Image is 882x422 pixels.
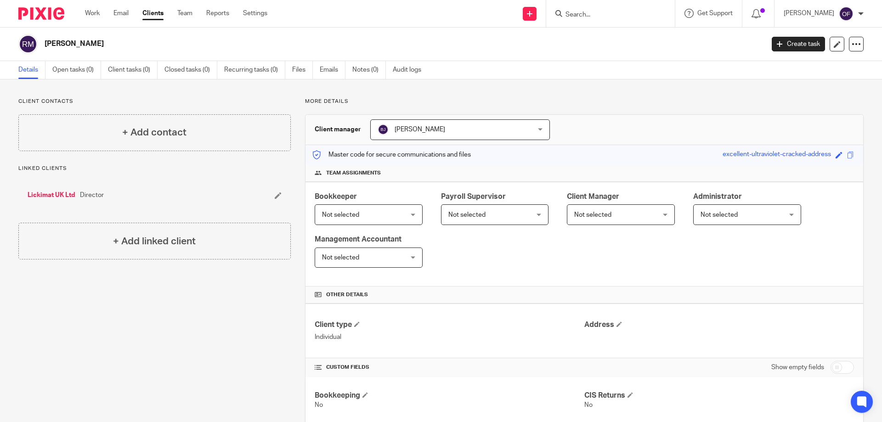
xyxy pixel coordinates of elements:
h4: Address [584,320,854,330]
div: excellent-ultraviolet-cracked-address [723,150,831,160]
a: Lickimat UK Ltd [28,191,75,200]
span: Get Support [697,10,733,17]
img: svg%3E [378,124,389,135]
input: Search [565,11,647,19]
h4: Bookkeeping [315,391,584,400]
h4: + Add contact [122,125,187,140]
a: Emails [320,61,345,79]
span: Payroll Supervisor [441,193,506,200]
p: Individual [315,332,584,342]
a: Audit logs [393,61,428,79]
span: Bookkeeper [315,193,357,200]
span: Not selected [574,212,611,218]
span: Director [80,191,104,200]
span: Not selected [322,212,359,218]
a: Reports [206,9,229,18]
h4: CUSTOM FIELDS [315,364,584,371]
span: Not selected [701,212,738,218]
h2: [PERSON_NAME] [45,39,615,49]
h4: + Add linked client [113,234,196,248]
span: Administrator [693,193,742,200]
span: Not selected [448,212,486,218]
p: More details [305,98,864,105]
a: Clients [142,9,164,18]
a: Closed tasks (0) [164,61,217,79]
h3: Client manager [315,125,361,134]
a: Client tasks (0) [108,61,158,79]
label: Show empty fields [771,363,824,372]
a: Files [292,61,313,79]
span: Other details [326,291,368,298]
span: Team assignments [326,169,381,177]
p: [PERSON_NAME] [784,9,834,18]
span: No [315,402,323,408]
a: Team [177,9,192,18]
span: Not selected [322,254,359,261]
h4: Client type [315,320,584,330]
span: [PERSON_NAME] [395,126,445,133]
span: Management Accountant [315,236,401,243]
img: Pixie [18,7,64,20]
p: Client contacts [18,98,291,105]
a: Open tasks (0) [52,61,101,79]
span: Client Manager [567,193,619,200]
img: svg%3E [839,6,854,21]
a: Email [113,9,129,18]
a: Notes (0) [352,61,386,79]
h4: CIS Returns [584,391,854,400]
a: Recurring tasks (0) [224,61,285,79]
p: Master code for secure communications and files [312,150,471,159]
p: Linked clients [18,165,291,172]
a: Settings [243,9,267,18]
a: Create task [772,37,825,51]
img: svg%3E [18,34,38,54]
a: Work [85,9,100,18]
a: Details [18,61,45,79]
span: No [584,402,593,408]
